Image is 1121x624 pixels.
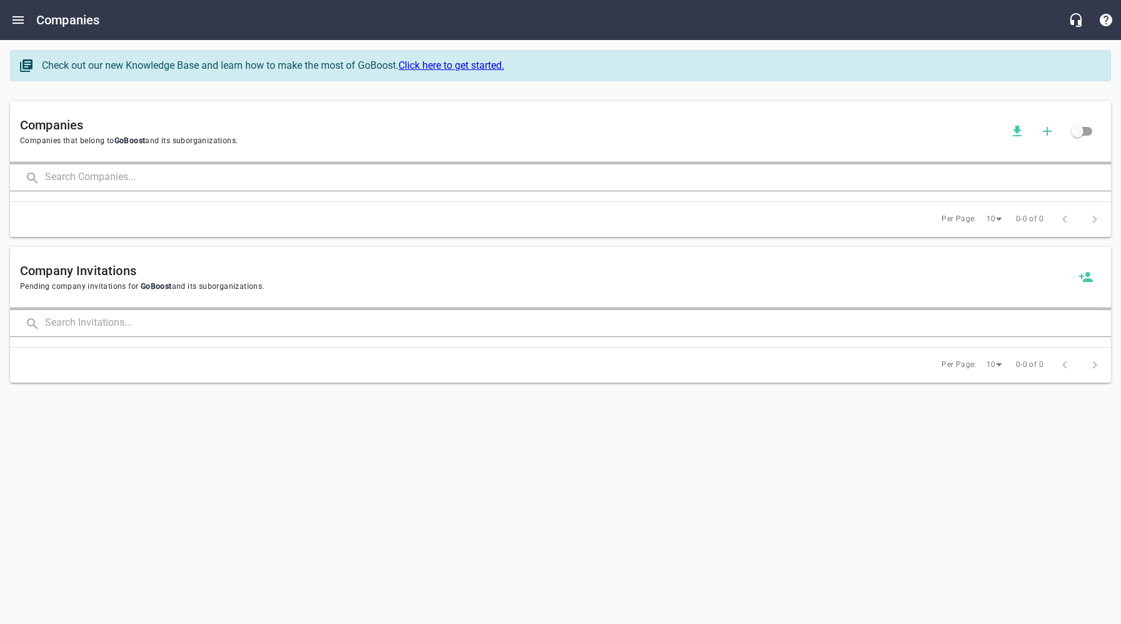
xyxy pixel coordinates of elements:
div: 10 [982,211,1007,228]
button: Live Chat [1061,5,1091,35]
span: 0-0 of 0 [1016,213,1043,226]
span: Pending company invitations for and its suborganizations. [20,281,1071,293]
span: Per Page: [941,213,976,226]
span: Per Page: [941,359,976,371]
button: Add a new company [1032,116,1062,146]
span: Companies that belong to and its suborganizations. [20,135,1002,148]
button: Invite a new company [1071,262,1101,292]
div: 10 [982,356,1007,373]
a: Click here to get started. [398,59,504,71]
h6: Companies [36,10,99,30]
div: Check out our new Knowledge Base and learn how to make the most of GoBoost. [42,58,1098,73]
span: GoBoost [138,282,171,291]
button: Support Portal [1091,5,1121,35]
h6: Companies [20,115,1002,135]
h6: Company Invitations [20,261,1071,281]
input: Search Companies... [45,164,1111,191]
button: Open drawer [3,5,33,35]
input: Search Invitations... [45,310,1111,337]
span: 0-0 of 0 [1016,359,1043,371]
span: GoBoost [114,136,146,145]
button: Download companies [1002,116,1032,146]
span: Click to view all companies [1062,116,1092,146]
